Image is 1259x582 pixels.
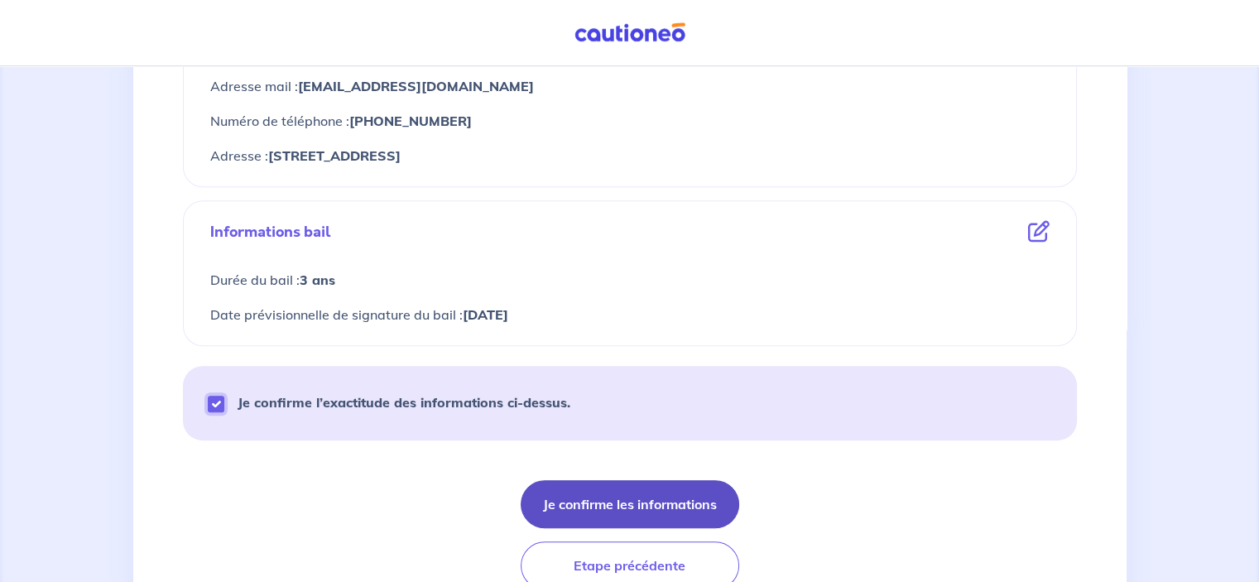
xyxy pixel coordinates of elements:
[349,113,472,129] strong: [PHONE_NUMBER]
[238,394,570,411] strong: Je confirme l’exactitude des informations ci-dessus.
[210,304,1050,325] p: Date prévisionnelle de signature du bail :
[210,269,1050,291] p: Durée du bail :
[210,75,1050,97] p: Adresse mail :
[268,147,401,164] strong: [STREET_ADDRESS]
[568,22,692,43] img: Cautioneo
[521,480,739,528] button: Je confirme les informations
[210,145,1050,166] p: Adresse :
[298,78,534,94] strong: [EMAIL_ADDRESS][DOMAIN_NAME]
[210,110,1050,132] p: Numéro de téléphone :
[210,221,331,243] p: Informations bail
[300,272,335,288] strong: 3 ans
[463,306,508,323] strong: [DATE]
